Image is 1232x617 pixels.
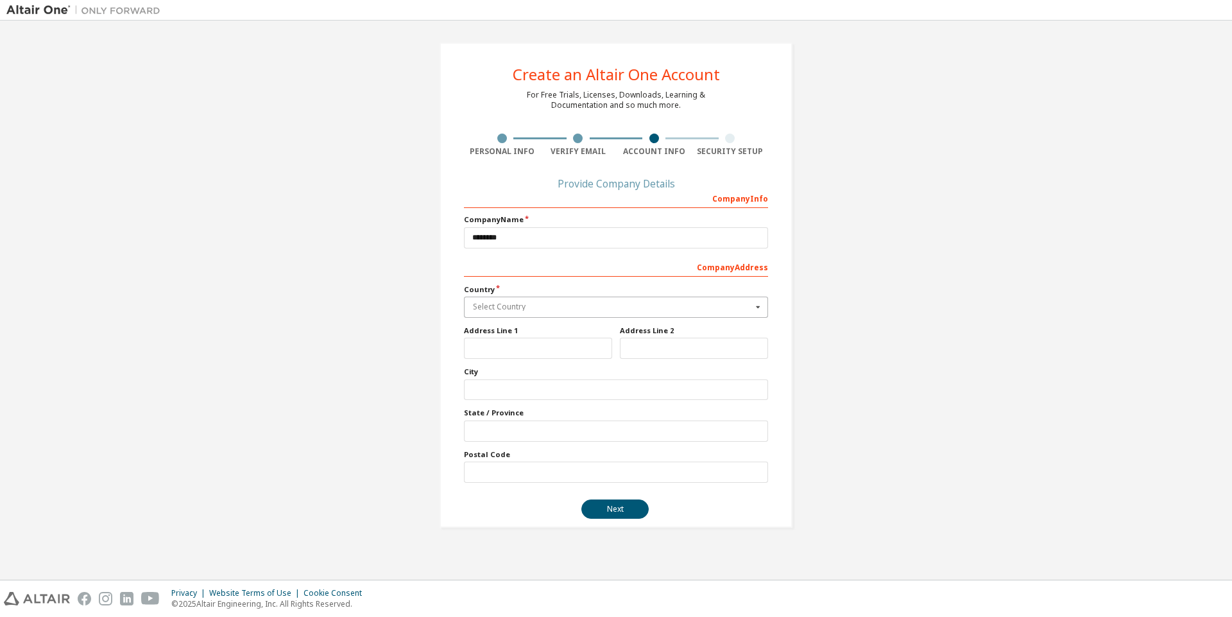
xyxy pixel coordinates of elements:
[464,146,540,157] div: Personal Info
[620,326,768,336] label: Address Line 2
[513,67,720,82] div: Create an Altair One Account
[120,592,133,605] img: linkedin.svg
[473,303,752,311] div: Select Country
[464,326,612,336] label: Address Line 1
[464,180,768,187] div: Provide Company Details
[464,408,768,418] label: State / Province
[616,146,692,157] div: Account Info
[581,500,649,519] button: Next
[692,146,769,157] div: Security Setup
[171,588,209,598] div: Privacy
[464,187,768,208] div: Company Info
[6,4,167,17] img: Altair One
[464,214,768,225] label: Company Name
[540,146,617,157] div: Verify Email
[464,367,768,377] label: City
[99,592,112,605] img: instagram.svg
[141,592,160,605] img: youtube.svg
[464,449,768,460] label: Postal Code
[78,592,91,605] img: facebook.svg
[4,592,70,605] img: altair_logo.svg
[304,588,370,598] div: Cookie Consent
[464,256,768,277] div: Company Address
[209,588,304,598] div: Website Terms of Use
[464,284,768,295] label: Country
[527,90,705,110] div: For Free Trials, Licenses, Downloads, Learning & Documentation and so much more.
[171,598,370,609] p: © 2025 Altair Engineering, Inc. All Rights Reserved.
